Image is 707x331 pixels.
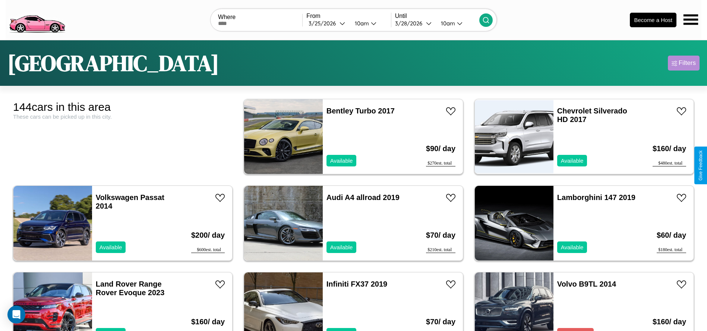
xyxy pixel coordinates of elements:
a: Volvo B9TL 2014 [557,280,616,288]
div: $ 600 est. total [191,247,225,253]
div: These cars can be picked up in this city. [13,113,233,120]
div: $ 480 est. total [653,160,686,166]
div: Open Intercom Messenger [7,306,25,324]
label: From [306,13,391,19]
div: 144 cars in this area [13,101,233,113]
div: $ 210 est. total [426,247,455,253]
a: Lamborghini 147 2019 [557,193,635,202]
div: 10am [351,20,371,27]
button: Filters [668,56,700,71]
a: Bentley Turbo 2017 [326,107,395,115]
button: 10am [435,19,479,27]
p: Available [330,242,353,252]
button: 3/25/2026 [306,19,348,27]
div: $ 180 est. total [657,247,686,253]
p: Available [330,156,353,166]
div: $ 270 est. total [426,160,455,166]
div: 3 / 25 / 2026 [309,20,340,27]
h3: $ 200 / day [191,224,225,247]
label: Where [218,14,302,21]
h3: $ 70 / day [426,224,455,247]
img: logo [6,4,68,35]
a: Land Rover Range Rover Evoque 2023 [96,280,165,297]
h3: $ 90 / day [426,137,455,160]
button: Become a Host [630,13,676,27]
h3: $ 60 / day [657,224,686,247]
div: Give Feedback [698,150,703,181]
h3: $ 160 / day [653,137,686,160]
p: Available [561,242,584,252]
p: Available [100,242,122,252]
div: Filters [679,59,696,67]
a: Chevrolet Silverado HD 2017 [557,107,627,124]
p: Available [561,156,584,166]
h1: [GEOGRAPHIC_DATA] [7,48,219,78]
label: Until [395,13,479,19]
a: Audi A4 allroad 2019 [326,193,400,202]
a: Volkswagen Passat 2014 [96,193,164,210]
a: Infiniti FX37 2019 [326,280,387,288]
div: 3 / 28 / 2026 [395,20,426,27]
button: 10am [349,19,391,27]
div: 10am [437,20,457,27]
